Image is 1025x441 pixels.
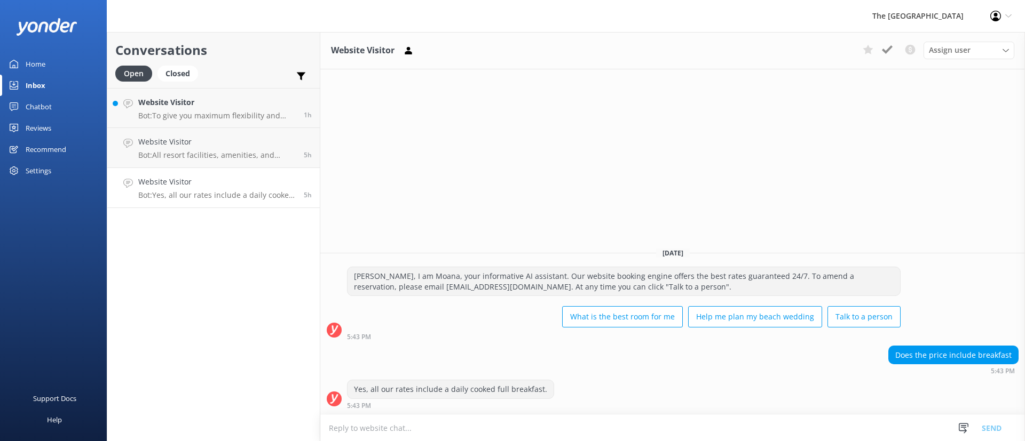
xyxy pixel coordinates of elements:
div: Home [26,53,45,75]
div: Chatbot [26,96,52,117]
div: Open [115,66,152,82]
h4: Website Visitor [138,97,296,108]
button: Help me plan my beach wedding [688,306,822,327]
span: [DATE] [656,248,690,258]
div: Yes, all our rates include a daily cooked full breakfast. [348,380,554,398]
div: Settings [26,160,51,181]
div: Sep 29 2025 05:43pm (UTC -10:00) Pacific/Honolulu [347,402,554,409]
strong: 5:43 PM [347,403,371,409]
button: What is the best room for me [562,306,683,327]
p: Bot: Yes, all our rates include a daily cooked full breakfast. [138,190,296,200]
a: Closed [157,67,203,79]
strong: 5:43 PM [347,334,371,340]
div: [PERSON_NAME], I am Moana, your informative AI assistant. Our website booking engine offers the b... [348,267,900,295]
a: Open [115,67,157,79]
div: Sep 29 2025 05:43pm (UTC -10:00) Pacific/Honolulu [347,333,901,340]
p: Bot: All resort facilities, amenities, and services, including the restaurant, are reserved exclu... [138,150,296,160]
h4: Website Visitor [138,136,296,148]
div: Support Docs [33,388,76,409]
a: Website VisitorBot:Yes, all our rates include a daily cooked full breakfast.5h [107,168,320,208]
strong: 5:43 PM [991,368,1015,374]
div: Recommend [26,139,66,160]
button: Talk to a person [827,306,901,327]
a: Website VisitorBot:All resort facilities, amenities, and services, including the restaurant, are ... [107,128,320,168]
p: Bot: To give you maximum flexibility and access to the best available rates, our resorts do not p... [138,111,296,121]
span: Assign user [929,44,971,56]
div: Does the price include breakfast [889,346,1018,364]
span: Sep 29 2025 06:00pm (UTC -10:00) Pacific/Honolulu [304,150,312,159]
div: Sep 29 2025 05:43pm (UTC -10:00) Pacific/Honolulu [888,367,1019,374]
div: Assign User [924,42,1014,59]
div: Help [47,409,62,430]
img: yonder-white-logo.png [16,18,77,36]
h3: Website Visitor [331,44,395,58]
a: Website VisitorBot:To give you maximum flexibility and access to the best available rates, our re... [107,88,320,128]
span: Sep 29 2025 09:59pm (UTC -10:00) Pacific/Honolulu [304,110,312,119]
div: Inbox [26,75,45,96]
h4: Website Visitor [138,176,296,188]
h2: Conversations [115,40,312,60]
div: Reviews [26,117,51,139]
div: Closed [157,66,198,82]
span: Sep 29 2025 05:43pm (UTC -10:00) Pacific/Honolulu [304,190,312,199]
